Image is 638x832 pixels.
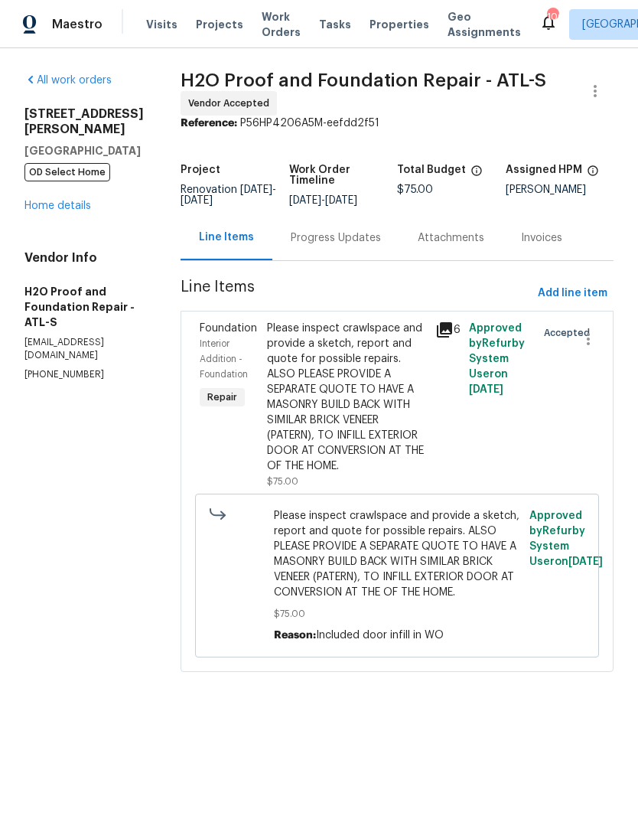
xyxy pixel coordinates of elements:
[521,230,562,246] div: Invoices
[274,508,521,600] span: Please inspect crawlspace and provide a sketch, report and quote for possible repairs. ALSO PLEAS...
[274,630,316,641] span: Reason:
[52,17,103,32] span: Maestro
[316,630,444,641] span: Included door infill in WO
[544,325,596,341] span: Accepted
[262,9,301,40] span: Work Orders
[529,511,603,567] span: Approved by Refurby System User on
[24,201,91,211] a: Home details
[418,230,484,246] div: Attachments
[469,384,503,395] span: [DATE]
[196,17,243,32] span: Projects
[274,606,521,622] span: $75.00
[369,17,429,32] span: Properties
[24,106,144,137] h2: [STREET_ADDRESS][PERSON_NAME]
[267,321,426,474] div: Please inspect crawlspace and provide a sketch, report and quote for possible repairs. ALSO PLEAS...
[397,184,433,195] span: $75.00
[24,250,144,266] h4: Vendor Info
[200,339,248,379] span: Interior Addition - Foundation
[538,284,607,303] span: Add line item
[448,9,521,40] span: Geo Assignments
[291,230,381,246] div: Progress Updates
[201,390,243,405] span: Repair
[188,96,275,111] span: Vendor Accepted
[199,230,254,245] div: Line Items
[146,17,177,32] span: Visits
[325,195,357,206] span: [DATE]
[24,368,144,381] p: [PHONE_NUMBER]
[506,184,614,195] div: [PERSON_NAME]
[181,184,276,206] span: -
[397,165,466,175] h5: Total Budget
[532,279,614,308] button: Add line item
[506,165,582,175] h5: Assigned HPM
[181,71,546,90] span: H2O Proof and Foundation Repair - ATL-S
[547,9,558,24] div: 100
[24,284,144,330] h5: H2O Proof and Foundation Repair - ATL-S
[181,195,213,206] span: [DATE]
[470,165,483,184] span: The total cost of line items that have been proposed by Opendoor. This sum includes line items th...
[267,477,298,486] span: $75.00
[289,165,398,186] h5: Work Order Timeline
[289,195,321,206] span: [DATE]
[181,116,614,131] div: P56HP4206A5M-eefdd2f51
[24,163,110,181] span: OD Select Home
[240,184,272,195] span: [DATE]
[289,195,357,206] span: -
[181,118,237,129] b: Reference:
[181,165,220,175] h5: Project
[319,19,351,30] span: Tasks
[587,165,599,184] span: The hpm assigned to this work order.
[181,279,532,308] span: Line Items
[568,556,603,567] span: [DATE]
[200,323,257,334] span: Foundation
[24,75,112,86] a: All work orders
[469,323,525,395] span: Approved by Refurby System User on
[435,321,460,339] div: 6
[181,184,276,206] span: Renovation
[24,143,144,158] h5: [GEOGRAPHIC_DATA]
[24,336,144,362] p: [EMAIL_ADDRESS][DOMAIN_NAME]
